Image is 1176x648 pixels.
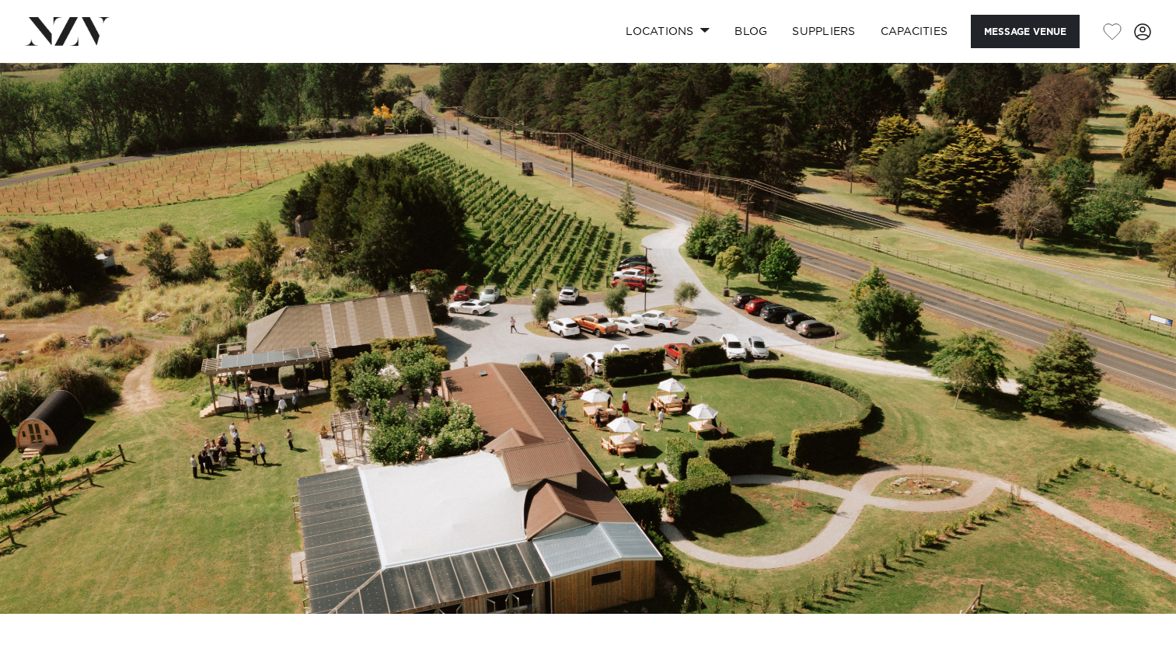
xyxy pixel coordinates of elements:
[868,15,961,48] a: Capacities
[613,15,722,48] a: Locations
[722,15,780,48] a: BLOG
[25,17,110,45] img: nzv-logo.png
[971,15,1080,48] button: Message Venue
[780,15,867,48] a: SUPPLIERS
